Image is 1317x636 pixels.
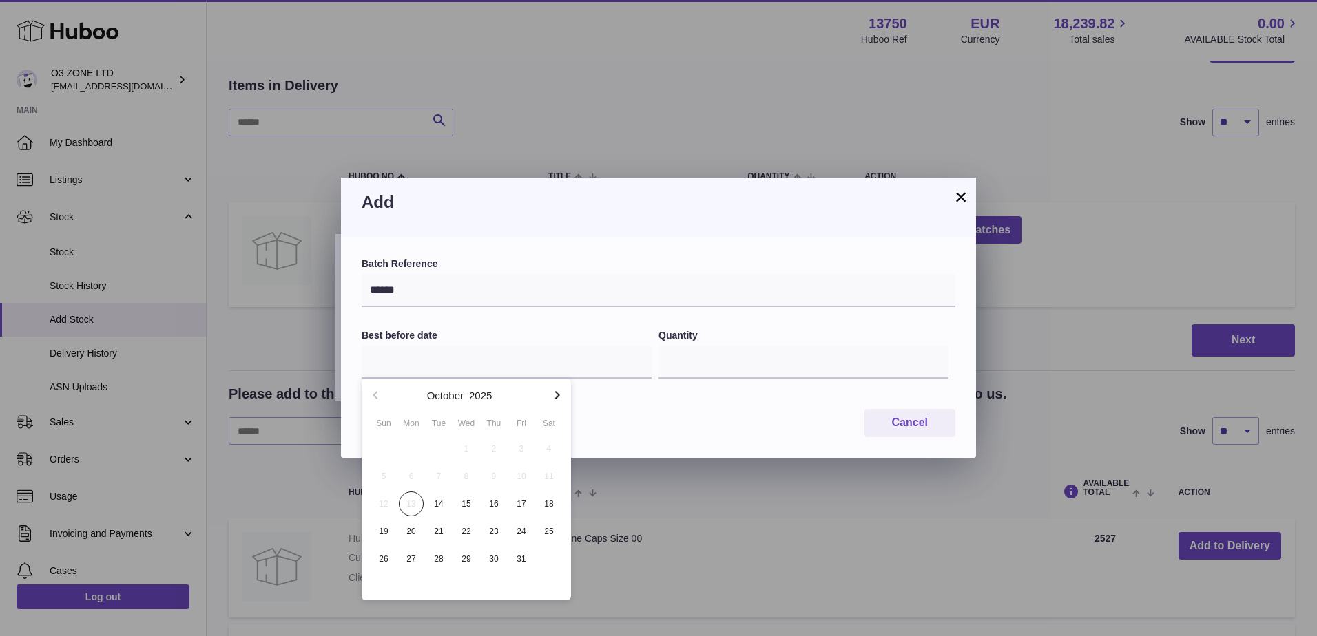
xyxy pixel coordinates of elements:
[454,547,479,571] span: 29
[953,189,969,205] button: ×
[454,519,479,544] span: 22
[371,519,396,544] span: 19
[370,518,397,545] button: 19
[362,257,955,271] label: Batch Reference
[537,436,561,461] span: 4
[509,464,534,489] span: 10
[535,417,563,430] div: Sat
[658,329,948,342] label: Quantity
[509,436,534,461] span: 3
[480,463,508,490] button: 9
[535,463,563,490] button: 11
[480,417,508,430] div: Thu
[481,519,506,544] span: 23
[425,417,453,430] div: Tue
[453,463,480,490] button: 8
[397,518,425,545] button: 20
[453,545,480,573] button: 29
[537,464,561,489] span: 11
[399,491,424,516] span: 13
[508,545,535,573] button: 31
[370,417,397,430] div: Sun
[481,464,506,489] span: 9
[480,435,508,463] button: 2
[480,518,508,545] button: 23
[426,547,451,571] span: 28
[480,490,508,518] button: 16
[397,490,425,518] button: 13
[480,545,508,573] button: 30
[427,390,464,401] button: October
[481,491,506,516] span: 16
[397,463,425,490] button: 6
[508,417,535,430] div: Fri
[454,464,479,489] span: 8
[370,490,397,518] button: 12
[535,435,563,463] button: 4
[453,518,480,545] button: 22
[537,491,561,516] span: 18
[371,464,396,489] span: 5
[370,545,397,573] button: 26
[371,491,396,516] span: 12
[371,547,396,571] span: 26
[509,491,534,516] span: 17
[362,191,955,213] h3: Add
[397,545,425,573] button: 27
[454,491,479,516] span: 15
[469,390,492,401] button: 2025
[508,490,535,518] button: 17
[425,518,453,545] button: 21
[399,464,424,489] span: 6
[399,519,424,544] span: 20
[453,490,480,518] button: 15
[399,547,424,571] span: 27
[864,409,955,437] button: Cancel
[453,417,480,430] div: Wed
[508,435,535,463] button: 3
[481,547,506,571] span: 30
[537,519,561,544] span: 25
[426,491,451,516] span: 14
[508,463,535,490] button: 10
[508,518,535,545] button: 24
[454,436,479,461] span: 1
[425,490,453,518] button: 14
[481,436,506,461] span: 2
[425,545,453,573] button: 28
[453,435,480,463] button: 1
[509,519,534,544] span: 24
[362,329,652,342] label: Best before date
[426,519,451,544] span: 21
[425,463,453,490] button: 7
[370,463,397,490] button: 5
[535,518,563,545] button: 25
[426,464,451,489] span: 7
[509,547,534,571] span: 31
[397,417,425,430] div: Mon
[535,490,563,518] button: 18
